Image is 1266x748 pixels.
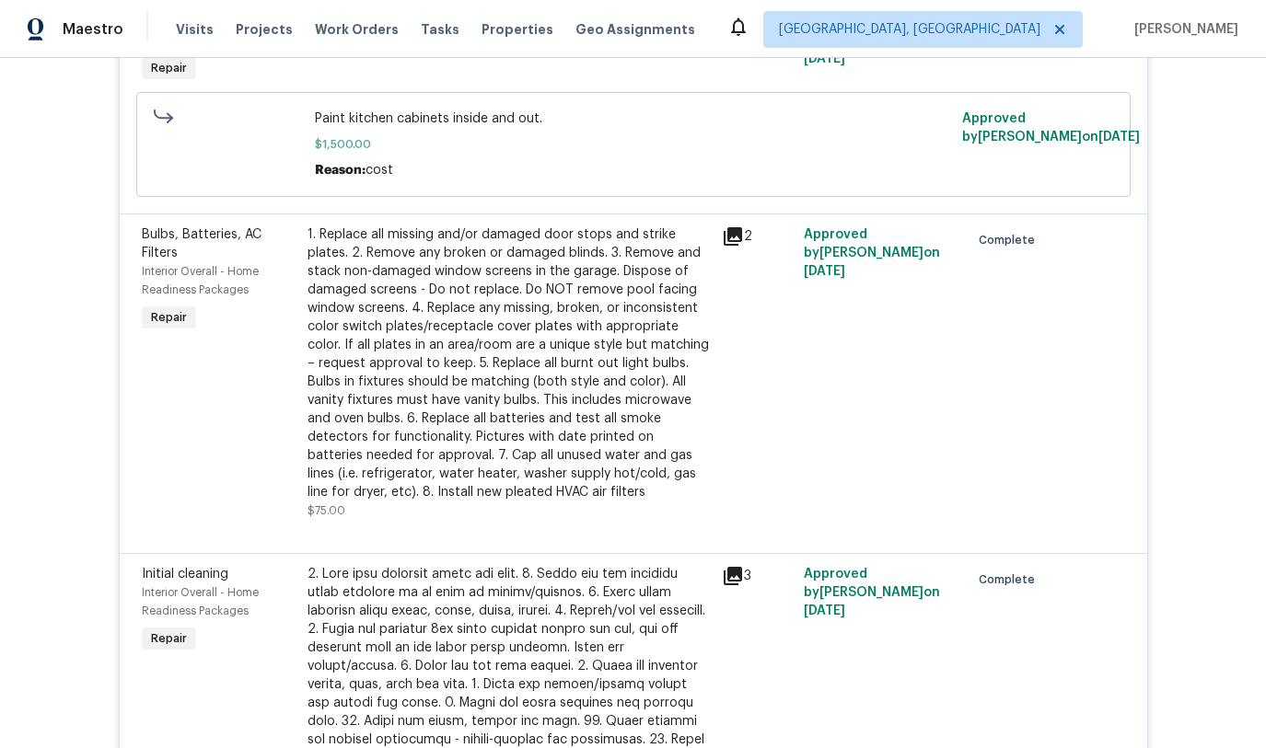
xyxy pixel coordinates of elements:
span: [PERSON_NAME] [1127,20,1238,39]
span: Properties [482,20,553,39]
span: Projects [236,20,293,39]
span: Geo Assignments [575,20,695,39]
span: $1,500.00 [315,135,951,154]
span: [GEOGRAPHIC_DATA], [GEOGRAPHIC_DATA] [779,20,1040,39]
span: Repair [144,59,194,77]
span: Approved by [PERSON_NAME] on [962,112,1140,144]
span: Interior Overall - Home Readiness Packages [142,266,259,295]
div: 1. Replace all missing and/or damaged door stops and strike plates. 2. Remove any broken or damag... [308,225,711,501]
div: 3 [722,565,794,587]
span: [DATE] [804,52,845,65]
span: [DATE] [804,265,845,278]
span: Initial cleaning [142,568,228,581]
span: [DATE] [804,604,845,617]
span: cost [366,164,393,177]
span: Bulbs, Batteries, AC Filters [142,228,261,259]
span: Interior Overall - Home Readiness Packages [142,587,259,616]
span: Complete [979,231,1042,249]
span: Repair [144,308,194,327]
span: Paint kitchen cabinets inside and out. [315,109,951,128]
span: $75.00 [308,505,345,516]
span: [DATE] [1098,131,1140,144]
div: 2 [722,225,794,247]
span: Maestro [63,20,123,39]
span: Approved by [PERSON_NAME] on [804,568,940,617]
span: Reason: [315,164,366,177]
span: Complete [979,570,1042,589]
span: Work Orders [315,20,399,39]
span: Visits [176,20,214,39]
span: Tasks [421,23,459,36]
span: Approved by [PERSON_NAME] on [804,228,940,278]
span: Repair [144,629,194,648]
